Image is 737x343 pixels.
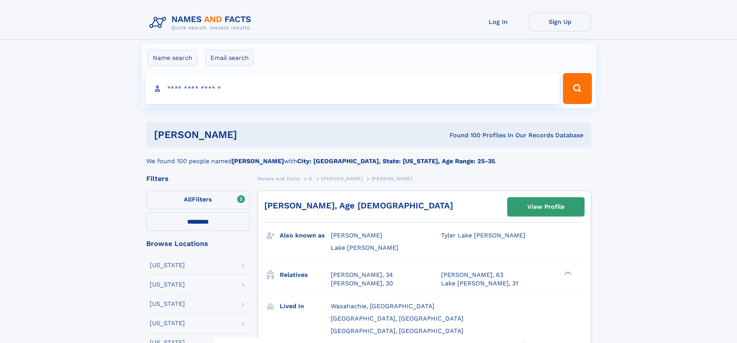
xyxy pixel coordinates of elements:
span: Waxahachie, [GEOGRAPHIC_DATA] [331,302,434,310]
div: Filters [146,175,250,182]
label: Email search [205,50,254,66]
b: [PERSON_NAME] [232,157,284,165]
a: [PERSON_NAME], 30 [331,279,393,288]
div: Found 100 Profiles In Our Records Database [343,131,583,140]
div: ❯ [563,270,572,275]
a: Sign Up [529,12,591,31]
a: Log In [467,12,529,31]
div: We found 100 people named with . [146,147,591,166]
span: Lake [PERSON_NAME] [331,244,398,251]
b: City: [GEOGRAPHIC_DATA], State: [US_STATE], Age Range: 25-35 [297,157,495,165]
span: G [309,176,313,181]
div: [US_STATE] [150,301,185,307]
span: [PERSON_NAME] [371,176,413,181]
input: search input [145,73,560,104]
a: [PERSON_NAME], 63 [441,271,503,279]
label: Filters [146,191,250,209]
a: Lake [PERSON_NAME], 31 [441,279,518,288]
h3: Lived in [280,300,331,313]
h3: Also known as [280,229,331,242]
span: [PERSON_NAME] [331,232,382,239]
button: Search Button [563,73,592,104]
a: Names and Facts [258,174,300,183]
span: [PERSON_NAME] [321,176,363,181]
div: [US_STATE] [150,282,185,288]
label: Name search [148,50,197,66]
h1: [PERSON_NAME] [154,130,344,140]
a: [PERSON_NAME], Age [DEMOGRAPHIC_DATA] [264,201,453,210]
div: Browse Locations [146,240,250,247]
img: Logo Names and Facts [146,12,258,33]
div: [US_STATE] [150,262,185,268]
div: View Profile [527,198,564,216]
h3: Relatives [280,268,331,282]
a: [PERSON_NAME], 34 [331,271,393,279]
a: G [309,174,313,183]
a: [PERSON_NAME] [321,174,363,183]
a: View Profile [508,198,584,216]
span: [GEOGRAPHIC_DATA], [GEOGRAPHIC_DATA] [331,327,463,334]
div: [US_STATE] [150,320,185,326]
span: Tyler Lake [PERSON_NAME] [441,232,525,239]
span: All [184,196,192,203]
span: [GEOGRAPHIC_DATA], [GEOGRAPHIC_DATA] [331,315,463,322]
